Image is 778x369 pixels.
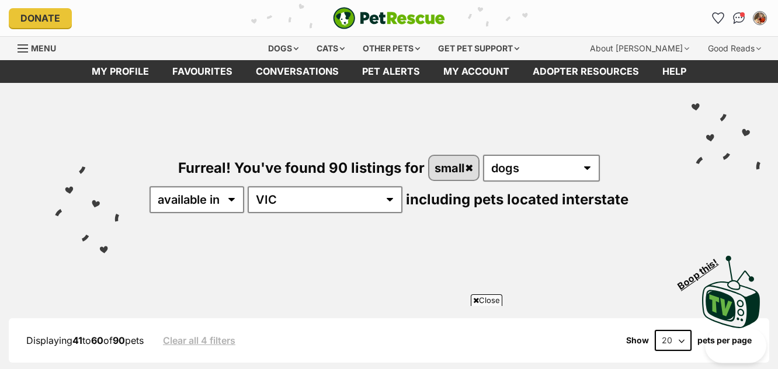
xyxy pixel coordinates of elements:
iframe: Help Scout Beacon - Open [705,328,766,363]
a: small [429,156,479,180]
a: Conversations [730,9,748,27]
strong: 60 [91,335,103,346]
a: Pet alerts [350,60,432,83]
img: Charlie profile pic [754,12,766,24]
strong: 41 [72,335,82,346]
button: My account [751,9,769,27]
span: Furreal! You've found 90 listings for [178,159,425,176]
a: My account [432,60,521,83]
a: Boop this! [702,245,760,330]
a: PetRescue [333,7,445,29]
a: My profile [80,60,161,83]
a: Adopter resources [521,60,651,83]
div: Good Reads [700,37,769,60]
img: chat-41dd97257d64d25036548639549fe6c8038ab92f7586957e7f3b1b290dea8141.svg [733,12,745,24]
iframe: Advertisement [106,311,672,363]
span: Menu [31,43,56,53]
div: Dogs [260,37,307,60]
div: Cats [308,37,353,60]
a: Donate [9,8,72,28]
a: Help [651,60,698,83]
img: PetRescue TV logo [702,256,760,328]
span: Close [471,294,502,306]
a: Menu [18,37,64,58]
a: Favourites [708,9,727,27]
img: logo-e224e6f780fb5917bec1dbf3a21bbac754714ae5b6737aabdf751b685950b380.svg [333,7,445,29]
div: Get pet support [430,37,527,60]
div: About [PERSON_NAME] [582,37,697,60]
div: Other pets [355,37,428,60]
label: pets per page [697,336,752,345]
a: Favourites [161,60,244,83]
span: Boop this! [676,249,730,291]
span: including pets located interstate [406,191,628,208]
a: conversations [244,60,350,83]
ul: Account quick links [708,9,769,27]
span: Displaying to of pets [26,335,144,346]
